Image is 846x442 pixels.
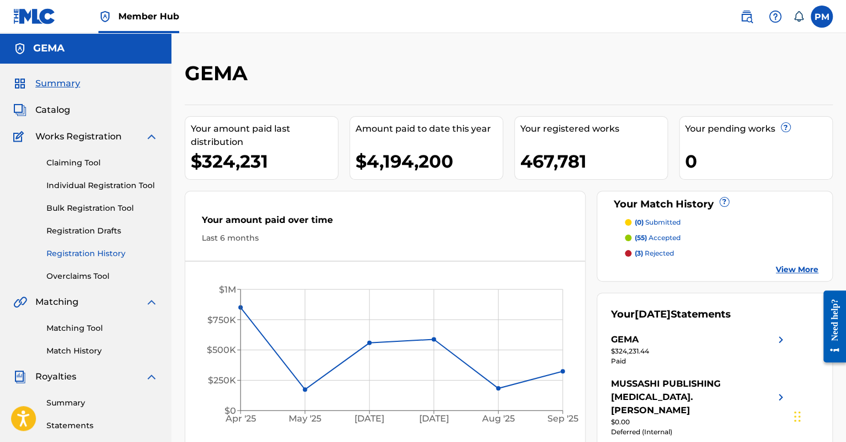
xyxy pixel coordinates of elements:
[191,149,338,174] div: $324,231
[35,103,70,117] span: Catalog
[611,197,818,212] div: Your Match History
[740,10,753,23] img: search
[35,77,80,90] span: Summary
[13,77,80,90] a: SummarySummary
[611,377,787,437] a: MUSSASHI PUBLISHING [MEDICAL_DATA]. [PERSON_NAME]right chevron icon$0.00Deferred (Internal)
[13,42,27,55] img: Accounts
[35,370,76,383] span: Royalties
[625,233,818,243] a: (55) accepted
[356,122,503,136] div: Amount paid to date this year
[46,248,158,259] a: Registration History
[145,295,158,309] img: expand
[635,233,681,243] p: accepted
[776,264,818,275] a: View More
[611,333,787,366] a: GEMAright chevron icon$324,231.44Paid
[791,389,846,442] iframe: Chat Widget
[611,427,787,437] div: Deferred (Internal)
[289,413,321,424] tspan: May '25
[46,271,158,282] a: Overclaims Tool
[13,103,27,117] img: Catalog
[685,149,832,174] div: 0
[635,248,674,258] p: rejected
[354,413,384,424] tspan: [DATE]
[811,6,833,28] div: User Menu
[791,389,846,442] div: Chat-Widget
[35,295,79,309] span: Matching
[769,10,782,23] img: help
[13,103,70,117] a: CatalogCatalog
[208,375,236,386] tspan: $250K
[13,130,28,143] img: Works Registration
[781,123,790,132] span: ?
[46,397,158,409] a: Summary
[611,417,787,427] div: $0.00
[764,6,786,28] div: Help
[815,282,846,371] iframe: Resource Center
[46,225,158,237] a: Registration Drafts
[611,346,787,356] div: $324,231.44
[13,77,27,90] img: Summary
[520,149,667,174] div: 467,781
[419,413,449,424] tspan: [DATE]
[46,420,158,431] a: Statements
[611,377,774,417] div: MUSSASHI PUBLISHING [MEDICAL_DATA]. [PERSON_NAME]
[625,217,818,227] a: (0) submitted
[145,370,158,383] img: expand
[202,214,568,232] div: Your amount paid over time
[635,308,671,320] span: [DATE]
[635,249,643,257] span: (3)
[46,202,158,214] a: Bulk Registration Tool
[356,149,503,174] div: $4,194,200
[46,345,158,357] a: Match History
[98,10,112,23] img: Top Rightsholder
[33,42,65,55] h5: GEMA
[145,130,158,143] img: expand
[635,218,644,226] span: (0)
[225,413,256,424] tspan: Apr '25
[46,157,158,169] a: Claiming Tool
[13,8,56,24] img: MLC Logo
[202,232,568,244] div: Last 6 months
[13,370,27,383] img: Royalties
[611,356,787,366] div: Paid
[35,130,122,143] span: Works Registration
[685,122,832,136] div: Your pending works
[46,323,158,334] a: Matching Tool
[735,6,758,28] a: Public Search
[635,233,647,242] span: (55)
[219,284,236,295] tspan: $1M
[635,217,681,227] p: submitted
[13,295,27,309] img: Matching
[793,11,804,22] div: Notifications
[611,333,639,346] div: GEMA
[118,10,179,23] span: Member Hub
[207,345,236,355] tspan: $500K
[611,307,731,322] div: Your Statements
[794,400,801,433] div: Ziehen
[46,180,158,191] a: Individual Registration Tool
[625,248,818,258] a: (3) rejected
[774,333,787,346] img: right chevron icon
[720,197,729,206] span: ?
[774,377,787,417] img: right chevron icon
[547,413,578,424] tspan: Sep '25
[224,405,236,416] tspan: $0
[207,314,236,325] tspan: $750K
[520,122,667,136] div: Your registered works
[482,413,515,424] tspan: Aug '25
[185,61,253,86] h2: GEMA
[191,122,338,149] div: Your amount paid last distribution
